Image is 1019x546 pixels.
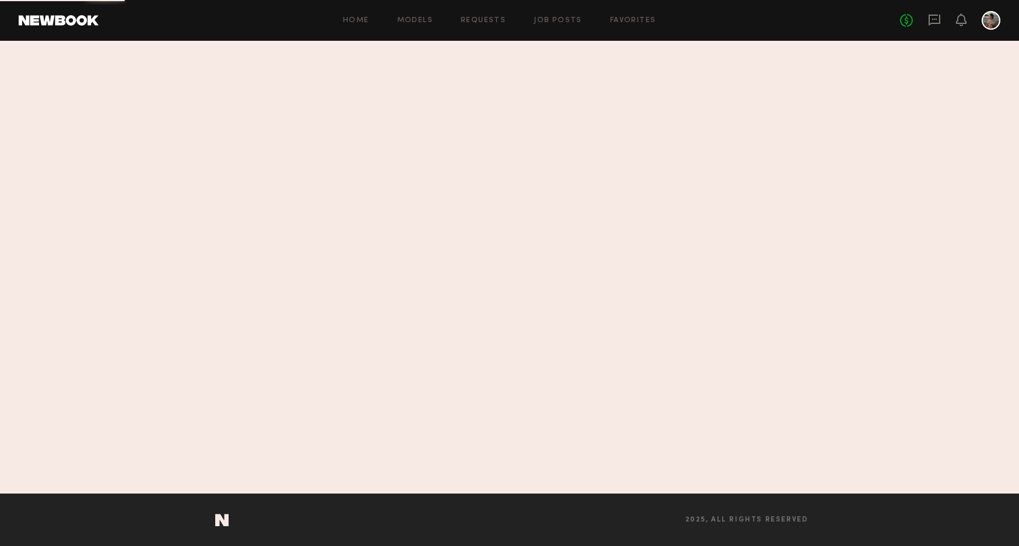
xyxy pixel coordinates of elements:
[982,11,1000,30] a: T
[343,17,369,24] a: Home
[610,17,656,24] a: Favorites
[685,516,808,524] span: 2025, all rights reserved
[534,17,582,24] a: Job Posts
[461,17,506,24] a: Requests
[397,17,433,24] a: Models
